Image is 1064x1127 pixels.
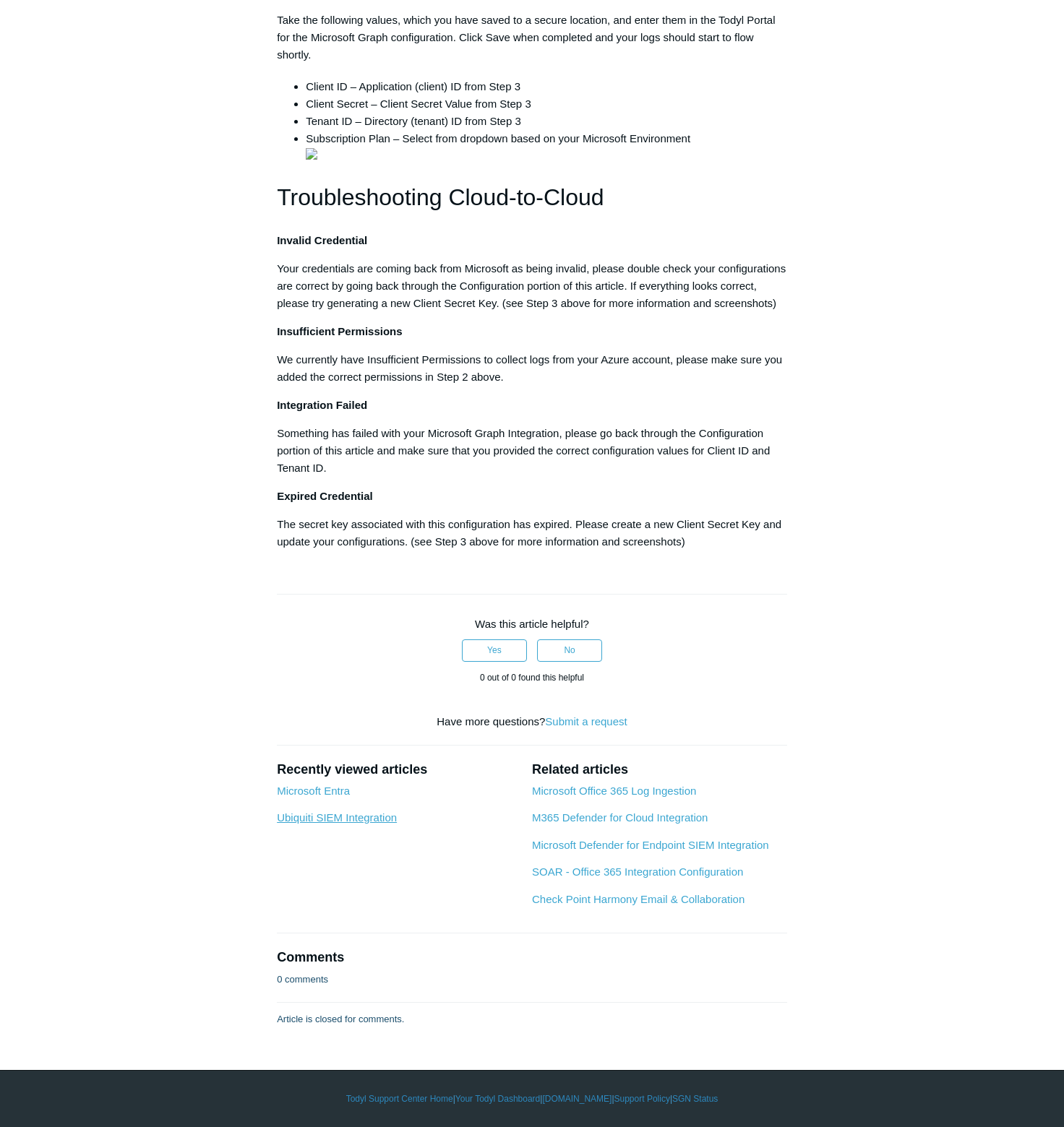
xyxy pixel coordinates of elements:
[306,148,317,160] img: 39969859874707
[277,1012,404,1027] p: Article is closed for comments.
[277,516,787,550] p: The secret key associated with this configuration has expired. Please create a new Client Secret ...
[277,425,787,477] p: Something has failed with your Microsoft Graph Integration, please go back through the Configurat...
[277,948,787,967] h2: Comments
[277,325,402,337] strong: Insufficient Permissions
[475,618,589,630] span: Was this article helpful?
[532,811,708,824] a: M365 Defender for Cloud Integration
[306,113,787,130] li: Tenant ID – Directory (tenant) ID from Step 3
[462,639,527,661] button: This article was helpful
[277,399,367,411] strong: Integration Failed
[455,1092,540,1105] a: Your Todyl Dashboard
[542,1092,612,1105] a: [DOMAIN_NAME]
[306,130,787,165] li: Subscription Plan – Select from dropdown based on your Microsoft Environment
[277,490,373,502] strong: Expired Credential
[306,78,787,95] li: Client ID – Application (client) ID from Step 3
[532,865,743,878] a: SOAR - Office 365 Integration Configuration
[306,95,787,113] li: Client Secret – Client Secret Value from Step 3
[277,785,350,797] a: Microsoft Entra
[480,673,584,683] span: 0 out of 0 found this helpful
[532,785,696,797] a: Microsoft Office 365 Log Ingestion
[113,1092,951,1105] div: | | | |
[614,1092,670,1105] a: Support Policy
[277,179,787,216] h1: Troubleshooting Cloud-to-Cloud
[545,715,627,727] a: Submit a request
[277,714,787,730] div: Have more questions?
[277,234,367,246] strong: Invalid Credential
[277,260,787,312] p: Your credentials are coming back from Microsoft as being invalid, please double check your config...
[277,760,518,780] h2: Recently viewed articles
[277,12,787,64] p: Take the following values, which you have saved to a secure location, and enter them in the Todyl...
[277,351,787,386] p: We currently have Insufficient Permissions to collect logs from your Azure account, please make s...
[277,972,328,987] p: 0 comments
[532,839,769,851] a: Microsoft Defender for Endpoint SIEM Integration
[346,1092,453,1105] a: Todyl Support Center Home
[532,760,787,780] h2: Related articles
[277,811,397,824] a: Ubiquiti SIEM Integration
[532,893,745,905] a: Check Point Harmony Email & Collaboration
[537,639,602,661] button: This article was not helpful
[672,1092,718,1105] a: SGN Status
